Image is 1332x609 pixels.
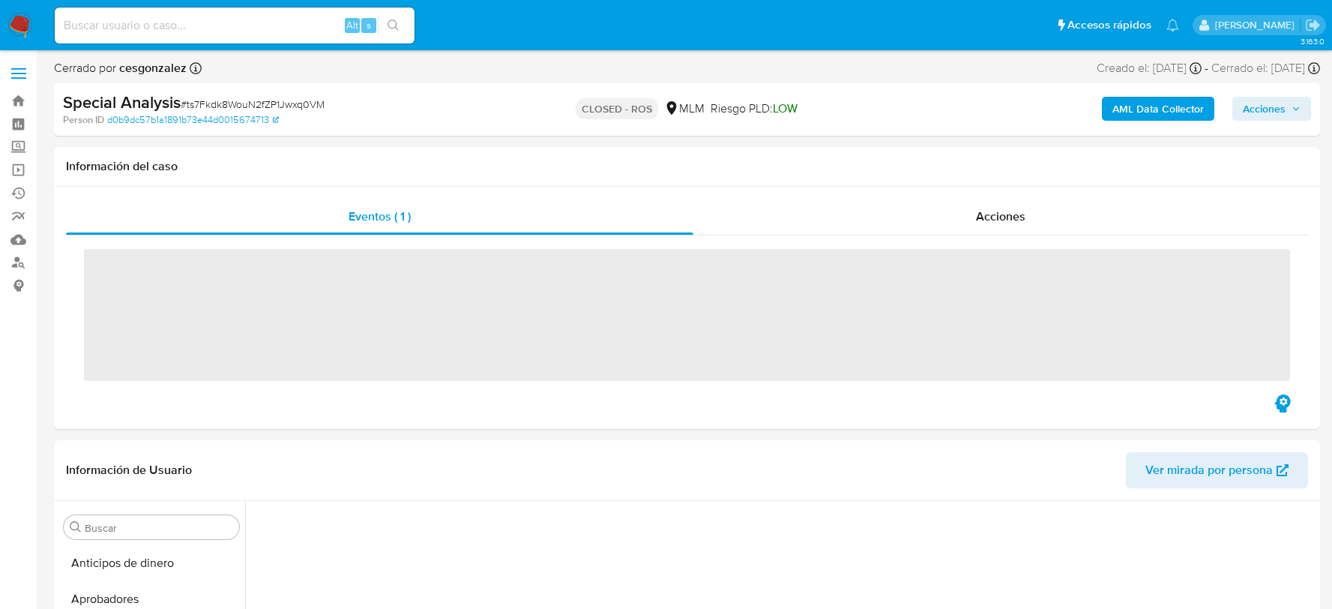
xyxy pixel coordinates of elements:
[711,100,798,117] span: Riesgo PLD:
[70,521,82,533] button: Buscar
[1145,452,1273,488] span: Ver mirada por persona
[1232,97,1311,121] button: Acciones
[58,545,245,581] button: Anticipos de dinero
[181,97,325,112] span: # ts7Fkdk8WouN2fZP1Jwxq0VM
[346,18,358,32] span: Alt
[1205,60,1208,76] span: -
[54,60,187,76] span: Cerrado por
[1126,452,1308,488] button: Ver mirada por persona
[773,100,798,117] span: LOW
[349,208,411,225] span: Eventos ( 1 )
[107,113,279,127] a: d0b9dc57b1a1891b73e44d0015674713
[1102,97,1214,121] button: AML Data Collector
[63,90,181,114] b: Special Analysis
[576,98,658,119] p: CLOSED - ROS
[664,100,705,117] div: MLM
[1305,17,1321,33] a: Salir
[976,208,1025,225] span: Acciones
[55,16,415,35] input: Buscar usuario o caso...
[66,159,1308,174] h1: Información del caso
[63,113,104,127] b: Person ID
[378,15,409,36] button: search-icon
[84,249,1290,381] span: ‌
[367,18,371,32] span: s
[85,521,233,535] input: Buscar
[116,59,187,76] b: cesgonzalez
[1166,19,1179,31] a: Notificaciones
[66,463,192,478] h1: Información de Usuario
[1215,18,1300,32] p: cesar.gonzalez@mercadolibre.com.mx
[1243,97,1286,121] span: Acciones
[1112,97,1204,121] b: AML Data Collector
[1097,60,1202,76] div: Creado el: [DATE]
[1211,60,1320,76] div: Cerrado el: [DATE]
[1067,17,1151,33] span: Accesos rápidos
